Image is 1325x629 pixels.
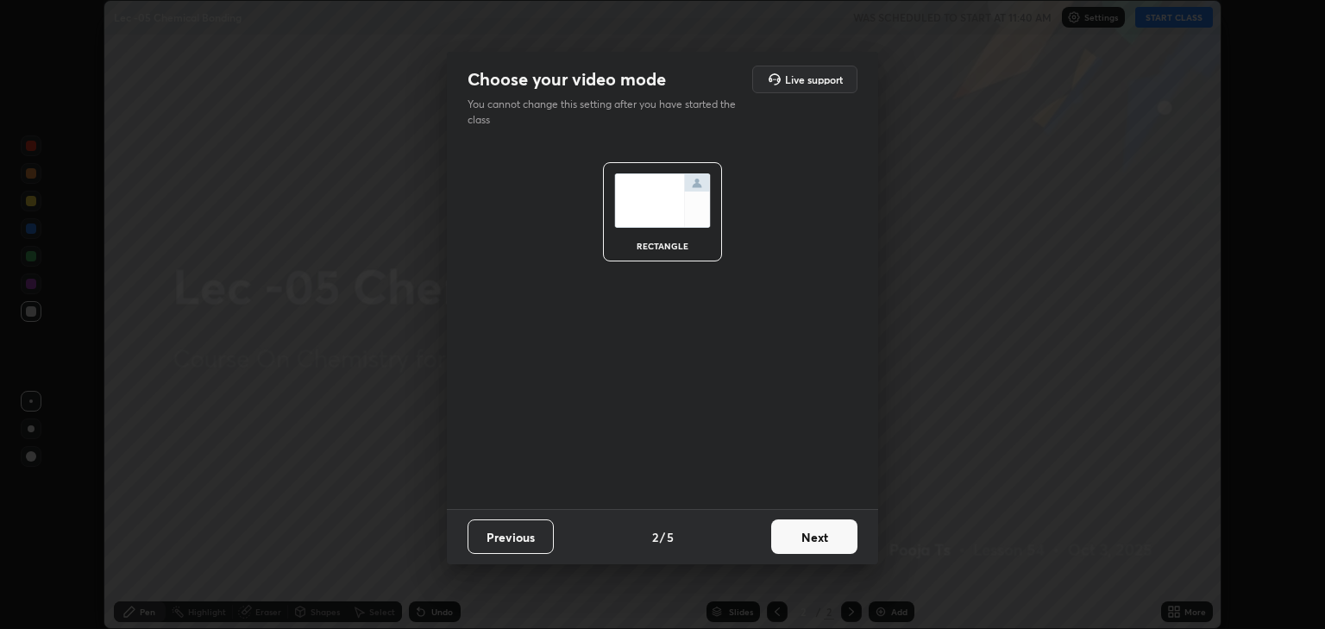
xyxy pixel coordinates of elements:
[652,528,658,546] h4: 2
[468,68,666,91] h2: Choose your video mode
[468,519,554,554] button: Previous
[667,528,674,546] h4: 5
[628,242,697,250] div: rectangle
[614,173,711,228] img: normalScreenIcon.ae25ed63.svg
[771,519,857,554] button: Next
[660,528,665,546] h4: /
[785,74,843,85] h5: Live support
[468,97,747,128] p: You cannot change this setting after you have started the class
